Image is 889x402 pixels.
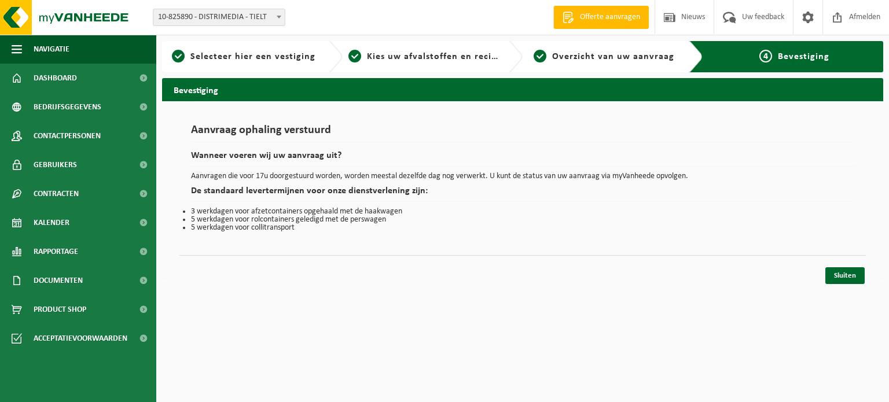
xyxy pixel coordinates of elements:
[759,50,772,62] span: 4
[191,224,854,232] li: 5 werkdagen voor collitransport
[34,93,101,121] span: Bedrijfsgegevens
[34,64,77,93] span: Dashboard
[34,179,79,208] span: Contracten
[153,9,285,25] span: 10-825890 - DISTRIMEDIA - TIELT
[348,50,500,64] a: 2Kies uw afvalstoffen en recipiënten
[34,208,69,237] span: Kalender
[825,267,865,284] a: Sluiten
[34,35,69,64] span: Navigatie
[190,52,315,61] span: Selecteer hier een vestiging
[191,172,854,180] p: Aanvragen die voor 17u doorgestuurd worden, worden meestal dezelfde dag nog verwerkt. U kunt de s...
[34,266,83,295] span: Documenten
[191,216,854,224] li: 5 werkdagen voor rolcontainers geledigd met de perswagen
[553,6,649,29] a: Offerte aanvragen
[528,50,680,64] a: 3Overzicht van uw aanvraag
[534,50,546,62] span: 3
[191,186,854,202] h2: De standaard levertermijnen voor onze dienstverlening zijn:
[162,78,883,101] h2: Bevestiging
[191,124,854,142] h1: Aanvraag ophaling verstuurd
[172,50,185,62] span: 1
[34,121,101,150] span: Contactpersonen
[191,208,854,216] li: 3 werkdagen voor afzetcontainers opgehaald met de haakwagen
[778,52,829,61] span: Bevestiging
[34,150,77,179] span: Gebruikers
[34,324,127,353] span: Acceptatievoorwaarden
[577,12,643,23] span: Offerte aanvragen
[348,50,361,62] span: 2
[168,50,319,64] a: 1Selecteer hier een vestiging
[191,151,854,167] h2: Wanneer voeren wij uw aanvraag uit?
[153,9,285,26] span: 10-825890 - DISTRIMEDIA - TIELT
[367,52,526,61] span: Kies uw afvalstoffen en recipiënten
[552,52,674,61] span: Overzicht van uw aanvraag
[34,237,78,266] span: Rapportage
[34,295,86,324] span: Product Shop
